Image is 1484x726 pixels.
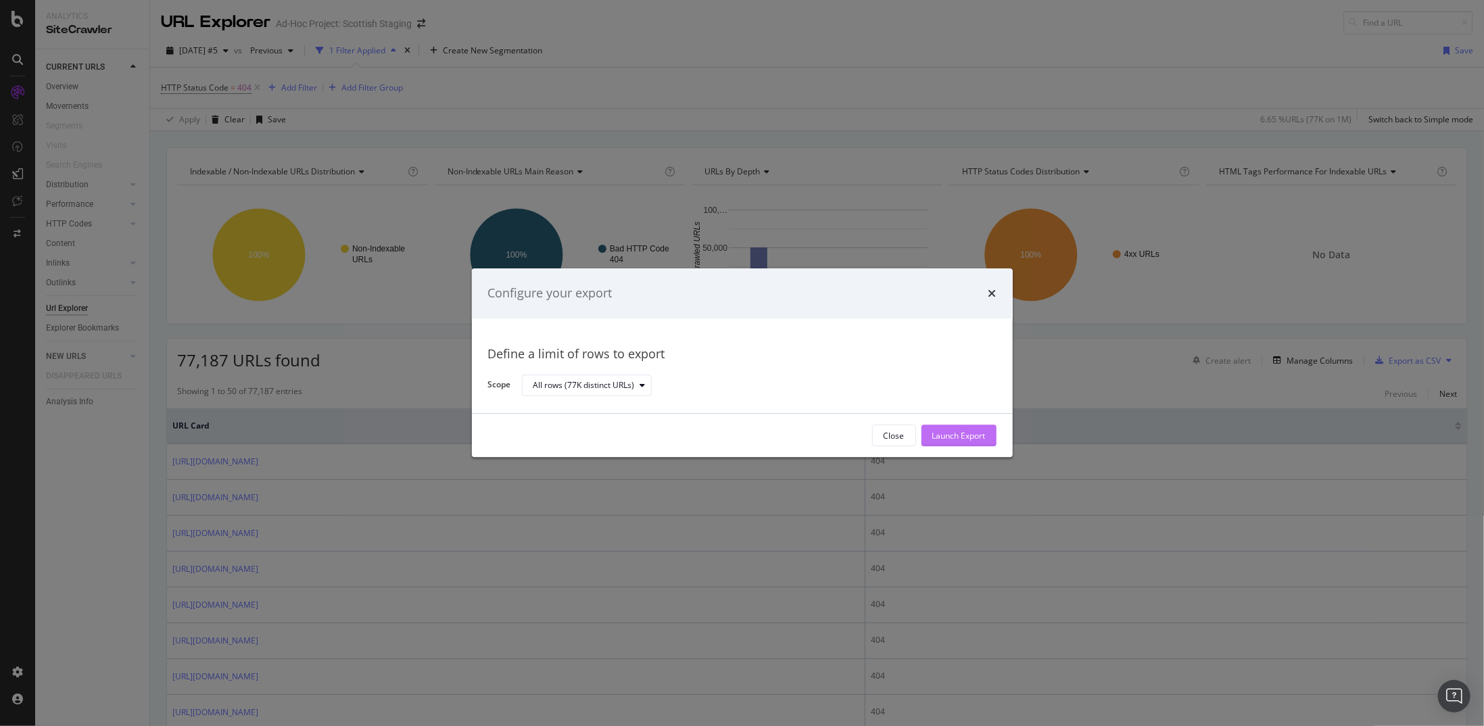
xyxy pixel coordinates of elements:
[522,374,652,396] button: All rows (77K distinct URLs)
[533,381,635,389] div: All rows (77K distinct URLs)
[921,425,997,447] button: Launch Export
[932,430,986,441] div: Launch Export
[472,268,1013,457] div: modal
[872,425,916,447] button: Close
[1438,680,1470,712] div: Open Intercom Messenger
[488,379,511,394] label: Scope
[488,345,997,363] div: Define a limit of rows to export
[988,285,997,302] div: times
[884,430,905,441] div: Close
[488,285,613,302] div: Configure your export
